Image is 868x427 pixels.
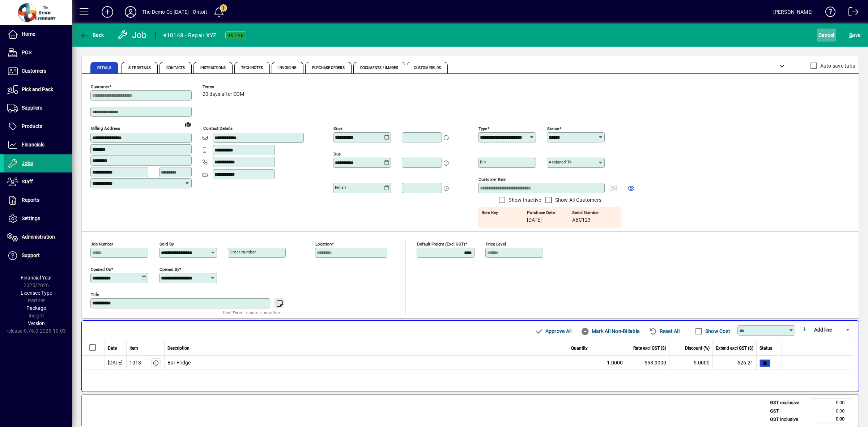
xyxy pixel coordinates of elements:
[581,325,639,337] span: Mark All Non-Billable
[810,407,853,415] td: 0.00
[527,217,542,223] span: [DATE]
[129,359,141,367] div: 1013
[649,325,680,337] span: Reset All
[572,217,616,223] span: ABC123
[230,249,256,255] mat-label: Order number
[22,86,53,92] span: Pick and Pack
[843,1,859,25] a: Logout
[766,399,810,407] td: GST exclusive
[21,290,52,296] span: Licensee Type
[847,29,862,42] button: Save
[22,31,35,37] span: Home
[4,228,72,246] a: Administration
[91,242,113,247] mat-label: Job number
[547,126,559,131] mat-label: Status
[278,66,297,70] span: Invoicing
[4,210,72,228] a: Settings
[4,62,72,80] a: Customers
[572,210,616,215] span: Serial Number
[22,105,42,111] span: Suppliers
[4,173,72,191] a: Staff
[333,151,341,157] mat-label: Due
[685,345,710,351] span: Discount (%)
[72,29,112,42] app-page-header-button: Back
[4,44,72,62] a: POS
[571,345,588,351] span: Quantity
[482,217,525,223] span: -
[159,267,179,272] mat-label: Opened by
[607,359,623,367] span: 1.0000
[4,25,72,43] a: Home
[578,325,642,338] button: Mark All Non-Billable
[773,6,813,18] div: [PERSON_NAME]
[165,355,569,370] td: Bar Fridge
[22,123,42,129] span: Products
[22,50,31,55] span: POS
[646,325,682,338] button: Reset All
[91,267,111,272] mat-label: Opened On
[819,62,855,69] label: Auto save tabs
[142,6,207,18] div: The Demo Co [DATE] - Ontoit
[849,32,852,38] span: S
[4,191,72,209] a: Reports
[333,126,342,131] mat-label: Start
[119,5,142,18] button: Profile
[417,242,465,247] mat-label: Default Freight (excl GST)
[21,275,52,281] span: Financial Year
[26,305,46,311] span: Package
[159,242,174,247] mat-label: Sold by
[814,327,832,333] span: Add line
[704,328,730,335] label: Show Cost
[716,345,753,351] span: Extend excl GST ($)
[549,159,572,165] mat-label: Assigned to
[91,292,99,297] mat-label: Title
[360,66,399,70] span: Documents / Images
[480,159,486,165] mat-label: Bin
[241,66,263,70] span: Tech Notes
[759,345,772,351] span: Status
[22,142,44,148] span: Financials
[817,29,836,42] button: Cancel
[96,5,119,18] button: Add
[312,66,345,70] span: Purchase Orders
[486,242,506,247] mat-label: Price Level
[223,308,280,317] mat-hint: Use 'Enter' to start a new line
[163,30,217,41] div: #10148 - Repair XYZ
[4,247,72,265] a: Support
[532,325,574,338] button: Approve All
[118,29,148,41] div: Job
[22,160,33,166] span: Jobs
[669,355,713,370] td: 5.0000
[414,66,441,70] span: Custom Fields
[626,355,669,370] td: 553.9000
[22,68,46,74] span: Customers
[713,355,757,370] td: 526.21
[4,81,72,99] a: Pick and Pack
[22,252,40,258] span: Support
[554,196,602,204] label: Show All Customers
[4,99,72,117] a: Suppliers
[200,66,226,70] span: Instructions
[482,210,525,215] span: Item Key
[810,399,853,407] td: 0.00
[22,234,55,240] span: Administration
[128,66,151,70] span: Site Details
[22,197,39,203] span: Reports
[335,185,346,190] mat-label: Finish
[535,325,571,337] span: Approve All
[28,320,45,326] span: Version
[4,136,72,154] a: Financials
[166,66,185,70] span: Contacts
[820,1,836,25] a: Knowledge Base
[182,118,193,130] a: View on map
[167,345,190,351] span: Description
[849,29,860,41] span: ave
[22,179,33,184] span: Staff
[478,126,487,131] mat-label: Type
[4,118,72,136] a: Products
[507,196,541,204] label: Show Inactive
[228,33,243,38] span: Active
[766,407,810,415] td: GST
[766,415,810,424] td: GST inclusive
[108,345,117,351] span: Date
